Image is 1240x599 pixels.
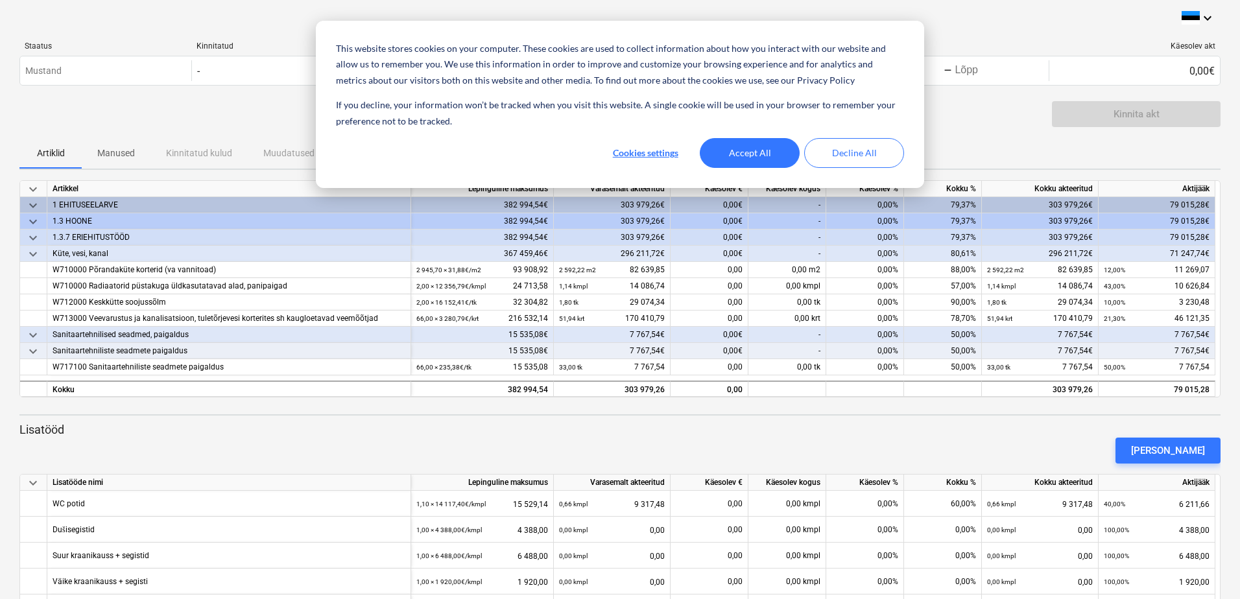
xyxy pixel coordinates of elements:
[826,197,904,213] div: 0,00%
[25,327,41,343] span: keyboard_arrow_down
[987,359,1093,375] div: 7 767,54
[676,543,743,569] div: 0,00
[987,294,1093,311] div: 29 074,34
[559,299,578,306] small: 1,80 tk
[982,181,1099,197] div: Kokku akteeritud
[1104,382,1210,398] div: 79 015,28
[826,343,904,359] div: 0,00%
[987,364,1010,371] small: 33,00 tk
[595,138,695,168] button: Cookies settings
[554,213,671,229] div: 303 979,26€
[748,262,826,278] div: 0,00 m2
[1131,442,1205,459] div: [PERSON_NAME]
[53,543,149,568] div: Suur kraanikauss + segistid
[1104,578,1129,585] small: 100,00%
[748,517,826,543] div: 0,00 kmpl
[987,262,1093,278] div: 82 639,85
[904,475,982,491] div: Kokku %
[671,327,748,343] div: 0,00€
[748,294,826,311] div: 0,00 tk
[982,327,1099,343] div: 7 767,54€
[1099,229,1215,246] div: 79 015,28€
[554,181,671,197] div: Varasemalt akteeritud
[1104,294,1210,311] div: 3 230,48
[47,181,411,197] div: Artikkel
[53,569,148,594] div: Väike kraanikauss + segisti
[904,246,982,262] div: 80,61%
[904,213,982,229] div: 79,37%
[987,299,1007,306] small: 1,80 tk
[748,359,826,375] div: 0,00 tk
[748,181,826,197] div: Käesolev kogus
[987,526,1016,534] small: 0,00 kmpl
[676,569,743,594] div: 0,00
[1099,475,1215,491] div: Aktijääk
[748,229,826,246] div: -
[1104,315,1125,322] small: 21,30%
[554,343,671,359] div: 7 767,54€
[987,283,1016,290] small: 1,14 kmpl
[53,262,405,278] div: W710000 Põrandaküte korterid (va vannitoad)
[904,327,982,343] div: 50,00%
[904,359,982,375] div: 50,00%
[559,578,588,585] small: 0,00 kmpl
[25,182,41,197] span: keyboard_arrow_down
[554,229,671,246] div: 303 979,26€
[826,294,904,311] div: 0,00%
[416,491,548,517] div: 15 529,14
[1104,311,1210,327] div: 46 121,35
[416,283,486,290] small: 2,00 × 12 356,79€ / kmpl
[982,381,1099,397] div: 303 979,26
[826,181,904,197] div: Käesolev %
[1104,266,1125,274] small: 12,00%
[559,382,665,398] div: 303 979,26
[826,229,904,246] div: 0,00%
[883,41,1044,51] div: Kuupäev
[987,278,1093,294] div: 14 086,74
[411,343,554,359] div: 15 535,08€
[671,311,748,327] div: 0,00
[559,500,588,508] small: 0,66 kmpl
[53,327,405,343] div: Sanitaartehnilised seadmed, paigaldus
[559,278,665,294] div: 14 086,74
[671,294,748,311] div: 0,00
[904,569,982,594] div: 0,00%
[671,246,748,262] div: 0,00€
[336,97,904,129] p: If you decline, your information won’t be tracked when you visit this website. A single cookie wi...
[53,491,85,516] div: WC potid
[982,213,1099,229] div: 303 979,26€
[671,262,748,278] div: 0,00
[1099,181,1215,197] div: Aktijääk
[416,311,548,327] div: 216 532,14
[826,327,904,343] div: 0,00%
[416,569,548,595] div: 1 920,00
[47,475,411,491] div: Lisatööde nimi
[826,311,904,327] div: 0,00%
[554,475,671,491] div: Varasemalt akteeritud
[25,64,62,78] p: Mustand
[1104,299,1125,306] small: 10,00%
[416,517,548,543] div: 4 388,00
[416,578,482,585] small: 1,00 × 1 920,00€ / kmpl
[1104,359,1210,375] div: 7 767,54
[25,230,41,246] span: keyboard_arrow_down
[987,578,1016,585] small: 0,00 kmpl
[416,543,548,569] div: 6 488,00
[559,364,582,371] small: 33,00 tk
[559,315,584,322] small: 51,94 krt
[904,343,982,359] div: 50,00%
[748,491,826,517] div: 0,00 kmpl
[559,311,665,327] div: 170 410,79
[559,359,665,375] div: 7 767,54
[559,517,665,543] div: 0,00
[19,422,1221,438] p: Lisatööd
[1099,327,1215,343] div: 7 767,54€
[982,246,1099,262] div: 296 211,72€
[416,266,481,274] small: 2 945,70 × 31,88€ / m2
[559,552,588,559] small: 0,00 kmpl
[1104,278,1210,294] div: 10 626,84
[904,294,982,311] div: 90,00%
[1104,543,1210,569] div: 6 488,00
[25,214,41,229] span: keyboard_arrow_down
[987,543,1093,569] div: 0,00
